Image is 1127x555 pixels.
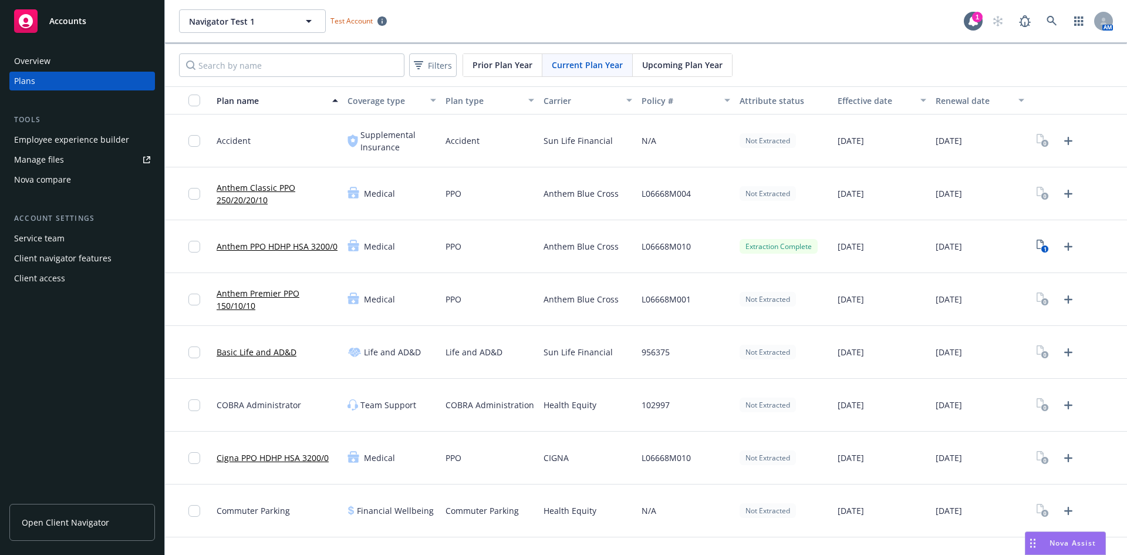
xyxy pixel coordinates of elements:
[1059,290,1078,309] a: Upload Plan Documents
[428,59,452,72] span: Filters
[364,240,395,253] span: Medical
[936,187,962,200] span: [DATE]
[936,95,1011,107] div: Renewal date
[446,504,519,517] span: Commuter Parking
[936,240,962,253] span: [DATE]
[188,452,200,464] input: Toggle Row Selected
[642,346,670,358] span: 956375
[14,249,112,268] div: Client navigator features
[936,452,962,464] span: [DATE]
[740,345,796,359] div: Not Extracted
[1059,132,1078,150] a: Upload Plan Documents
[740,292,796,307] div: Not Extracted
[642,187,691,200] span: L06668M004
[188,347,200,358] input: Toggle Row Selected
[1034,184,1052,203] a: View Plan Documents
[217,181,338,206] a: Anthem Classic PPO 250/20/20/10
[838,504,864,517] span: [DATE]
[1034,237,1052,256] a: View Plan Documents
[326,15,392,27] span: Test Account
[544,346,613,358] span: Sun Life Financial
[740,398,796,412] div: Not Extracted
[179,53,404,77] input: Search by name
[188,135,200,147] input: Toggle Row Selected
[1059,502,1078,520] a: Upload Plan Documents
[446,346,502,358] span: Life and AD&D
[931,86,1029,115] button: Renewal date
[740,95,828,107] div: Attribute status
[838,240,864,253] span: [DATE]
[411,57,454,74] span: Filters
[9,213,155,224] div: Account settings
[347,95,423,107] div: Coverage type
[409,53,457,77] button: Filters
[14,170,71,189] div: Nova compare
[217,452,329,464] a: Cigna PPO HDHP HSA 3200/0
[179,9,326,33] button: Navigator Test 1
[544,452,569,464] span: CIGNA
[833,86,931,115] button: Effective date
[188,95,200,106] input: Select all
[838,134,864,147] span: [DATE]
[637,86,735,115] button: Policy #
[212,86,343,115] button: Plan name
[217,504,290,517] span: Commuter Parking
[936,293,962,305] span: [DATE]
[9,72,155,90] a: Plans
[9,114,155,126] div: Tools
[838,187,864,200] span: [DATE]
[740,133,796,148] div: Not Extracted
[9,229,155,248] a: Service team
[1067,9,1091,33] a: Switch app
[740,503,796,518] div: Not Extracted
[1034,502,1052,520] a: View Plan Documents
[446,452,461,464] span: PPO
[188,399,200,411] input: Toggle Row Selected
[544,187,619,200] span: Anthem Blue Cross
[735,86,833,115] button: Attribute status
[217,346,296,358] a: Basic Life and AD&D
[188,188,200,200] input: Toggle Row Selected
[1034,290,1052,309] a: View Plan Documents
[14,52,50,70] div: Overview
[642,452,691,464] span: L06668M010
[343,86,441,115] button: Coverage type
[552,59,623,71] span: Current Plan Year
[188,241,200,253] input: Toggle Row Selected
[1025,532,1040,554] div: Drag to move
[642,95,717,107] div: Policy #
[9,5,155,38] a: Accounts
[14,229,65,248] div: Service team
[642,240,691,253] span: L06668M010
[1034,343,1052,362] a: View Plan Documents
[986,9,1010,33] a: Start snowing
[217,399,301,411] span: COBRA Administrator
[14,72,35,90] div: Plans
[838,95,913,107] div: Effective date
[360,399,416,411] span: Team Support
[544,504,596,517] span: Health Equity
[14,150,64,169] div: Manage files
[838,452,864,464] span: [DATE]
[642,399,670,411] span: 102997
[740,239,818,254] div: Extraction Complete
[22,516,109,529] span: Open Client Navigator
[217,95,325,107] div: Plan name
[364,293,395,305] span: Medical
[1025,532,1106,555] button: Nova Assist
[446,134,480,147] span: Accident
[1059,237,1078,256] a: Upload Plan Documents
[446,399,534,411] span: COBRA Administration
[642,134,656,147] span: N/A
[14,269,65,288] div: Client access
[1044,245,1047,253] text: 1
[642,504,656,517] span: N/A
[14,130,129,149] div: Employee experience builder
[1059,184,1078,203] a: Upload Plan Documents
[189,15,291,28] span: Navigator Test 1
[360,129,436,153] span: Supplemental Insurance
[364,346,421,358] span: Life and AD&D
[330,16,373,26] span: Test Account
[49,16,86,26] span: Accounts
[972,11,983,21] div: 1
